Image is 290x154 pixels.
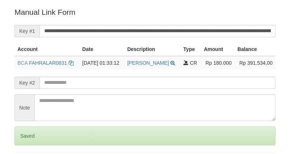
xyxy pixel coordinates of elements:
[235,56,275,69] td: Rp 391.534,00
[14,77,40,89] span: Key #2
[124,43,181,56] th: Description
[127,60,169,66] a: [PERSON_NAME]
[69,60,74,66] a: Copy FAHRALAR0831 to clipboard
[14,94,34,121] span: Note
[29,60,67,66] a: FAHRALAR0831
[181,43,201,56] th: Type
[14,127,275,145] div: Saved
[17,60,28,66] span: BCA
[201,43,235,56] th: Amount
[79,43,124,56] th: Date
[14,7,275,17] p: Manual Link Form
[190,60,197,66] span: CR
[14,43,79,56] th: Account
[201,56,235,69] td: Rp 180.000
[14,25,40,37] span: Key #1
[235,43,275,56] th: Balance
[79,56,124,69] td: [DATE] 01:33:12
